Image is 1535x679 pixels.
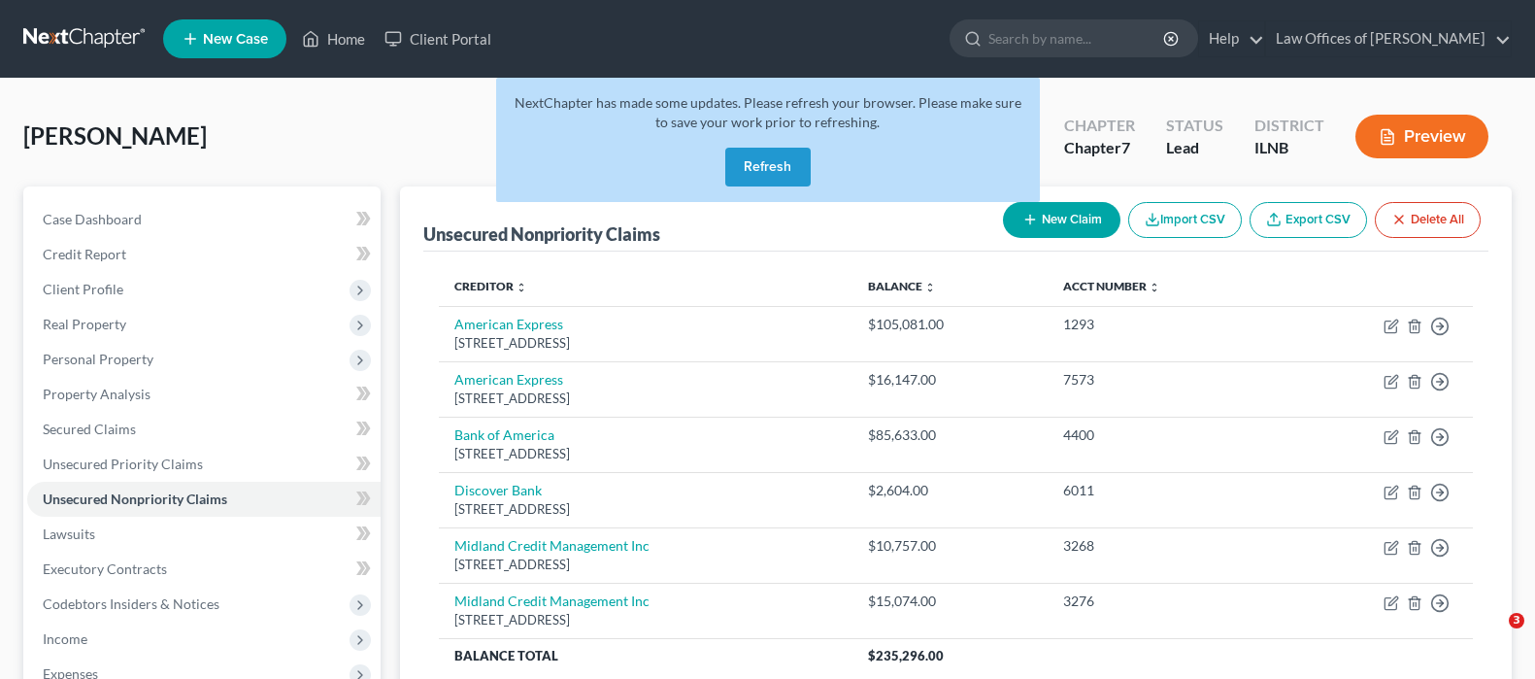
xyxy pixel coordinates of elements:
div: [STREET_ADDRESS] [454,445,837,463]
div: District [1254,115,1324,137]
div: Chapter [1064,115,1135,137]
span: Real Property [43,316,126,332]
a: Discover Bank [454,482,542,498]
button: Preview [1355,115,1488,158]
a: Bank of America [454,426,554,443]
a: Secured Claims [27,412,381,447]
span: Unsecured Nonpriority Claims [43,491,227,507]
iframe: Intercom live chat [1469,613,1516,660]
div: [STREET_ADDRESS] [454,500,837,519]
a: Unsecured Nonpriority Claims [27,482,381,517]
a: Creditor unfold_more [454,279,527,293]
span: Income [43,630,87,647]
span: Executory Contracts [43,560,167,577]
span: Unsecured Priority Claims [43,456,203,472]
div: 3276 [1063,592,1266,611]
a: Credit Report [27,237,381,272]
div: [STREET_ADDRESS] [454,556,837,574]
div: Lead [1166,137,1223,159]
a: Executory Contracts [27,552,381,587]
a: Law Offices of [PERSON_NAME] [1266,21,1511,56]
div: 7573 [1063,370,1266,390]
a: Case Dashboard [27,202,381,237]
a: Client Portal [375,21,501,56]
a: Export CSV [1250,202,1367,238]
a: Acct Number unfold_more [1063,279,1160,293]
i: unfold_more [924,282,936,293]
a: Help [1199,21,1264,56]
span: Case Dashboard [43,211,142,227]
span: Codebtors Insiders & Notices [43,595,219,612]
a: Balance unfold_more [868,279,936,293]
input: Search by name... [988,20,1166,56]
div: 1293 [1063,315,1266,334]
a: Property Analysis [27,377,381,412]
a: Midland Credit Management Inc [454,537,650,554]
div: 4400 [1063,425,1266,445]
div: Chapter [1064,137,1135,159]
span: NextChapter has made some updates. Please refresh your browser. Please make sure to save your wor... [515,94,1021,130]
span: Client Profile [43,281,123,297]
span: [PERSON_NAME] [23,121,207,150]
span: Secured Claims [43,421,136,437]
button: New Claim [1003,202,1120,238]
a: Lawsuits [27,517,381,552]
div: [STREET_ADDRESS] [454,611,837,629]
span: Personal Property [43,351,153,367]
span: 7 [1121,138,1130,156]
span: Property Analysis [43,386,150,402]
button: Refresh [725,148,811,187]
div: Unsecured Nonpriority Claims [423,222,660,246]
button: Delete All [1375,202,1481,238]
a: American Express [454,316,563,332]
a: Unsecured Priority Claims [27,447,381,482]
div: $85,633.00 [868,425,1032,445]
div: 6011 [1063,481,1266,500]
span: New Case [203,32,268,47]
a: Home [292,21,375,56]
div: $105,081.00 [868,315,1032,334]
div: [STREET_ADDRESS] [454,334,837,353]
div: $10,757.00 [868,536,1032,556]
div: ILNB [1254,137,1324,159]
div: $2,604.00 [868,481,1032,500]
div: $16,147.00 [868,370,1032,390]
div: $15,074.00 [868,592,1032,611]
i: unfold_more [1149,282,1160,293]
div: 3268 [1063,536,1266,556]
button: Import CSV [1128,202,1242,238]
span: $235,296.00 [868,648,944,663]
i: unfold_more [516,282,527,293]
div: [STREET_ADDRESS] [454,390,837,408]
a: American Express [454,371,563,388]
div: Status [1166,115,1223,137]
span: 3 [1509,613,1524,628]
span: Credit Report [43,246,126,262]
a: Midland Credit Management Inc [454,593,650,609]
span: Lawsuits [43,526,95,542]
th: Balance Total [439,638,852,673]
